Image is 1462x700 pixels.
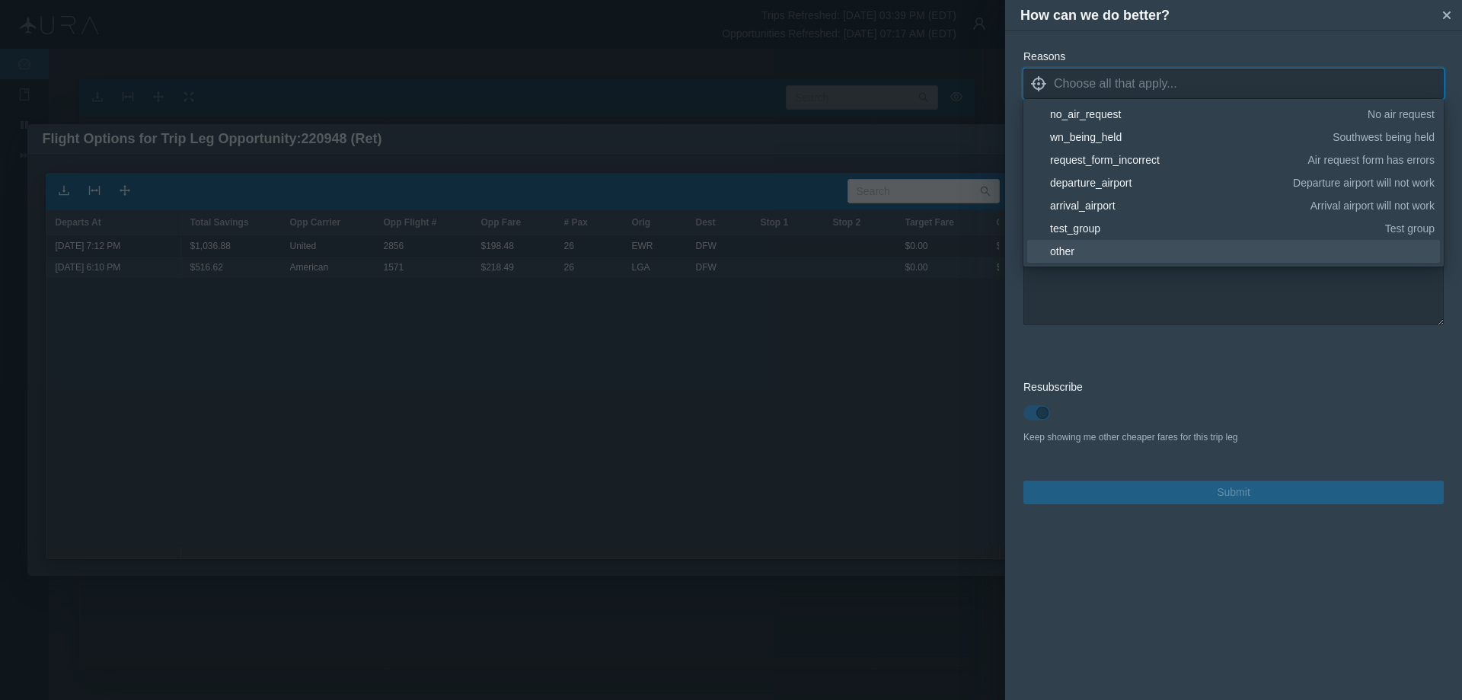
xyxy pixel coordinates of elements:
div: test_group [1050,221,1380,236]
div: other [1050,244,1429,259]
span: Arrival airport will not work [1310,198,1435,213]
input: Choose all that apply... [1054,72,1444,95]
span: Test group [1385,221,1435,236]
span: Southwest being held [1333,129,1435,145]
span: Departure airport will not work [1293,175,1435,190]
h4: How can we do better? [1020,5,1435,26]
div: arrival_airport [1050,198,1305,213]
div: no_air_request [1050,107,1362,122]
span: Reasons [1023,50,1065,62]
span: Air request form has errors [1308,152,1435,168]
button: Submit [1023,481,1444,504]
span: Resubscribe [1023,381,1083,393]
div: departure_airport [1050,175,1288,190]
div: Keep showing me other cheaper fares for this trip leg [1023,430,1444,444]
button: Close [1435,4,1458,27]
div: wn_being_held [1050,129,1327,145]
span: No air request [1368,107,1435,122]
div: request_form_incorrect [1050,152,1303,168]
span: Submit [1217,484,1250,500]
